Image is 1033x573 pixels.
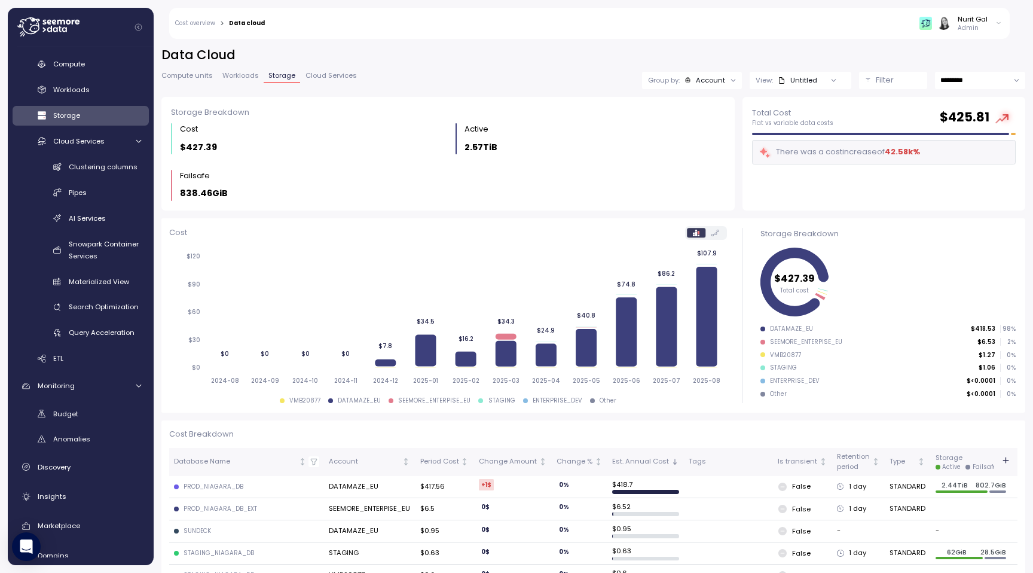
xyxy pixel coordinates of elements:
tspan: $0 [221,349,229,357]
tspan: $34.3 [497,318,515,325]
tspan: 2024-11 [334,377,357,385]
div: Failsafe [973,463,997,471]
td: STANDARD [885,476,930,498]
div: STAGING [770,364,797,372]
div: Not sorted [539,458,547,466]
div: SEEMORE_ENTERPISE_EU [770,338,842,346]
p: View: [756,75,773,85]
a: Storage [13,106,149,126]
th: Est. Annual CostSorted descending [607,448,684,476]
a: Cost overview [175,20,215,26]
tspan: $86.2 [658,270,675,278]
td: $ 418.7 [607,476,684,498]
span: Compute units [161,72,213,79]
a: Search Optimization [13,297,149,317]
a: Compute [13,54,149,74]
a: ETL [13,349,149,368]
tspan: $427.39 [774,272,815,285]
a: Snowpark Container Services [13,234,149,266]
p: 838.46GiB [180,187,228,200]
div: SEEMORE_ENTERPISE_EU [398,397,470,405]
tspan: $0 [261,349,269,357]
span: Clustering columns [69,162,137,172]
button: Filter [859,72,927,89]
div: Database Name [174,456,297,467]
span: Search Optimization [69,302,139,312]
div: Account [696,75,725,85]
td: - [931,520,1011,542]
tspan: $107.9 [696,249,716,257]
tspan: 2025-08 [693,377,720,385]
p: 802.7GiB [976,480,1006,490]
span: Workloads [53,85,90,95]
a: Discovery [13,455,149,479]
div: 0 $ [479,546,492,557]
th: AccountNot sorted [324,448,415,476]
div: 1 day [837,548,880,559]
p: 2.57TiB [464,141,497,154]
tspan: $40.8 [577,312,595,319]
th: Database NameNot sorted [169,448,325,476]
div: STAGING [488,397,515,405]
div: Change % [557,456,592,467]
p: Group by: [648,75,680,85]
p: Admin [958,24,988,32]
a: Anomalies [13,429,149,449]
div: Not sorted [917,458,925,466]
td: SEEMORE_ENTERPISE_EU [324,498,415,520]
tspan: $24.9 [537,327,555,334]
tspan: Total cost [780,287,809,295]
a: Marketplace [13,514,149,538]
a: Cloud Services [13,131,149,151]
div: PROD_NIAGARA_DB [184,483,243,491]
th: TypeNot sorted [885,448,930,476]
a: Domains [13,544,149,568]
p: 28.5GiB [980,547,1006,557]
tspan: $7.8 [378,342,392,350]
tspan: $90 [188,281,200,288]
div: Other [770,390,787,398]
tspan: $120 [187,252,200,260]
h2: $ 425.81 [940,109,989,126]
th: Is transientNot sorted [773,448,832,476]
div: 0 % [557,524,571,535]
span: Snowpark Container Services [69,239,139,261]
div: 0 % [557,501,571,513]
tspan: $30 [188,336,200,344]
p: False [792,481,811,491]
a: Budget [13,404,149,423]
p: Cost Breakdown [169,428,1017,440]
td: $417.56 [415,476,474,498]
div: Cost [180,123,198,135]
div: Failsafe [180,170,210,182]
td: - [832,520,885,542]
tspan: 2025-04 [532,377,560,385]
td: $6.5 [415,498,474,520]
td: STAGING [324,542,415,565]
p: $418.53 [971,325,995,333]
div: Active [942,463,961,471]
a: Materialized View [13,272,149,291]
div: Account [329,456,400,467]
div: Retention period [837,452,870,473]
span: Cloud Services [53,136,105,146]
p: 98 % [1001,325,1015,333]
div: Not sorted [460,458,469,466]
div: DATAMAZE_EU [338,397,381,405]
tspan: $34.5 [417,318,435,325]
tspan: 2024-10 [292,377,318,385]
img: ACg8ocIVugc3DtI--ID6pffOeA5XcvoqExjdOmyrlhjOptQpqjom7zQ=s96-c [937,17,950,29]
tspan: $60 [188,308,200,316]
div: Period Cost [420,456,459,467]
p: False [792,504,811,514]
a: Query Acceleration [13,323,149,343]
span: Storage [53,111,80,120]
tspan: 2025-03 [493,377,519,385]
div: Active [464,123,488,135]
div: Type [890,456,915,467]
p: 2 % [1001,338,1015,346]
div: Not sorted [594,458,603,466]
tspan: 2025-01 [413,377,438,385]
span: Materialized View [69,277,129,286]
